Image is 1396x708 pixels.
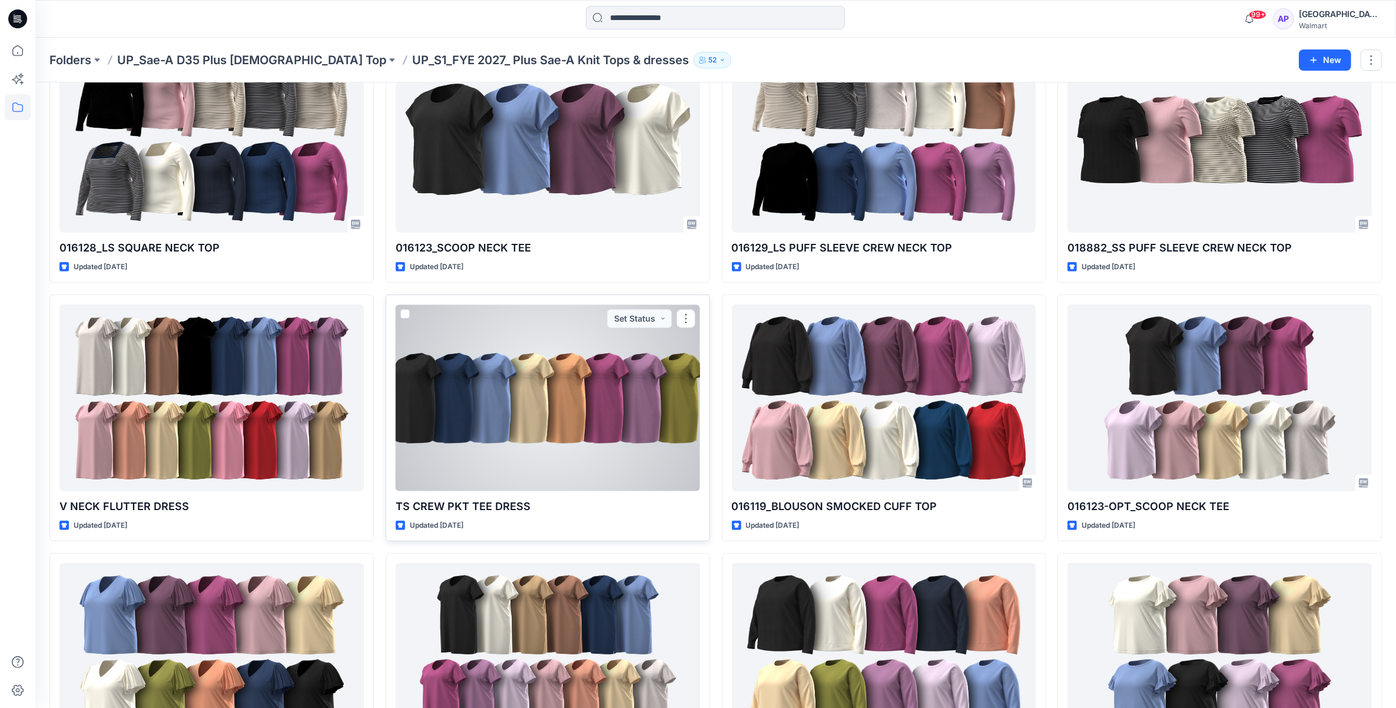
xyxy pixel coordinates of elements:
p: Updated [DATE] [1082,520,1135,532]
p: Updated [DATE] [1082,261,1135,273]
p: Updated [DATE] [74,520,127,532]
a: UP_Sae-A D35 Plus [DEMOGRAPHIC_DATA] Top [117,52,386,68]
a: V NECK FLUTTER DRESS [59,305,364,491]
p: 016128_LS SQUARE NECK TOP [59,240,364,256]
a: 016123-OPT_SCOOP NECK TEE [1067,305,1372,491]
p: Updated [DATE] [410,261,463,273]
p: V NECK FLUTTER DRESS [59,498,364,515]
a: 016128_LS SQUARE NECK TOP [59,46,364,233]
p: Updated [DATE] [746,261,800,273]
button: 52 [694,52,731,68]
span: 99+ [1249,10,1266,19]
button: New [1299,49,1351,71]
a: 018882_SS PUFF SLEEVE CREW NECK TOP [1067,46,1372,233]
p: 016123_SCOOP NECK TEE [396,240,700,256]
a: TS CREW PKT TEE DRESS [396,305,700,491]
p: 018882_SS PUFF SLEEVE CREW NECK TOP [1067,240,1372,256]
div: AP [1273,8,1294,29]
a: 016119_BLOUSON SMOCKED CUFF TOP [732,305,1036,491]
p: Updated [DATE] [410,520,463,532]
div: Walmart [1299,21,1381,30]
p: 016119_BLOUSON SMOCKED CUFF TOP [732,498,1036,515]
p: Updated [DATE] [74,261,127,273]
a: 016123_SCOOP NECK TEE [396,46,700,233]
p: 016129_LS PUFF SLEEVE CREW NECK TOP [732,240,1036,256]
a: 016129_LS PUFF SLEEVE CREW NECK TOP [732,46,1036,233]
p: UP_S1_FYE 2027_ Plus Sae-A Knit Tops & dresses [412,52,689,68]
p: Updated [DATE] [746,520,800,532]
a: Folders [49,52,91,68]
div: [GEOGRAPHIC_DATA] [1299,7,1381,21]
p: 016123-OPT_SCOOP NECK TEE [1067,498,1372,515]
p: TS CREW PKT TEE DRESS [396,498,700,515]
p: 52 [708,54,717,67]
